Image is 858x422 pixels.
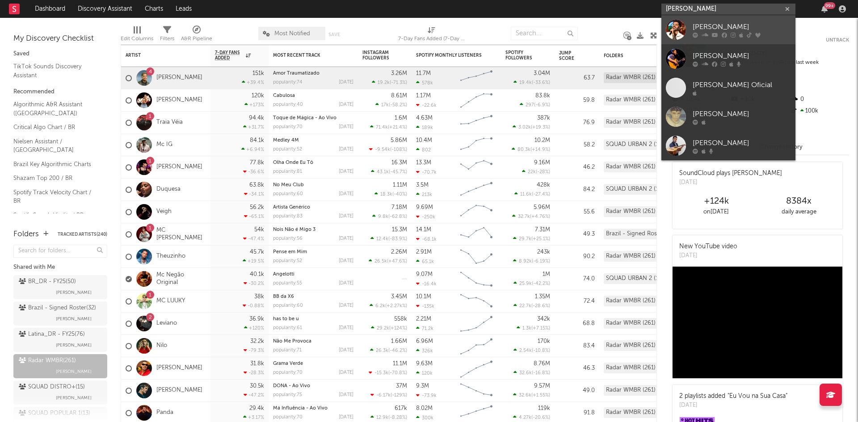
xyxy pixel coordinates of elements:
input: Search for artists [661,4,795,15]
span: -62.8 % [390,214,406,219]
div: 0 [790,94,849,105]
div: [DATE] [339,147,353,152]
span: [PERSON_NAME] [56,340,92,351]
a: Nois Não é Migo 3 [273,227,315,232]
a: Veigh [156,208,172,216]
div: Spotify Monthly Listeners [416,53,483,58]
div: Filters [160,22,174,48]
div: 74.0 [559,274,595,284]
div: Jump Score [559,50,581,61]
a: Panda [156,409,173,417]
div: -250k [416,214,435,220]
div: Folders [604,53,671,58]
div: 8.61M [391,93,407,99]
div: 10.1M [416,294,431,300]
div: BB da X6 [273,294,353,299]
span: 7-Day Fans Added [215,50,244,61]
div: -34.1 % [244,191,264,197]
div: BR_DR - FY25 ( 50 ) [19,276,76,287]
div: ( ) [372,213,407,219]
div: Shared with Me [13,262,107,273]
div: Edit Columns [121,33,153,44]
a: Não Me Provoca [273,339,311,344]
div: 7.31M [535,227,550,233]
div: [DATE] [339,303,353,308]
div: Latina_DR - FY25 ( 76 ) [19,329,85,340]
div: ( ) [522,169,550,175]
div: Radar WMBR (261) [604,206,658,217]
input: Search for folders... [13,245,107,258]
div: ( ) [514,191,550,197]
div: popularity: 55 [273,281,302,286]
a: Pense em Mim [273,250,307,255]
div: 90.2 [559,251,595,262]
span: 297 [526,103,534,108]
div: 65.1k [416,259,434,264]
a: [PERSON_NAME] [661,131,795,160]
div: 77.8k [250,160,264,166]
span: -71.3 % [391,80,406,85]
span: 22k [528,170,536,175]
span: 29.7k [519,237,531,242]
span: 19.4k [519,80,532,85]
a: Critical Algo Chart / BR [13,122,98,132]
span: 12.4k [376,237,388,242]
input: Search... [511,27,578,40]
button: Tracked Artists(240) [58,232,107,237]
div: Medley 4M [273,138,353,143]
a: [PERSON_NAME] [661,15,795,44]
div: popularity: 70 [273,125,303,130]
a: Brazil - Signed Roster(32)[PERSON_NAME] [13,301,107,326]
div: 2.26M [391,249,407,255]
button: Save [328,32,340,37]
div: 1.17M [416,93,431,99]
div: ( ) [370,303,407,309]
span: -40 % [394,192,406,197]
div: ( ) [369,146,407,152]
div: 58.2 [559,140,595,150]
div: 189k [416,125,433,130]
span: -33.6 % [533,80,549,85]
svg: Chart title [456,201,496,223]
div: 84.1k [250,138,264,143]
div: Artista Genérico [273,205,353,210]
span: 43.1k [377,170,389,175]
div: -135k [416,303,434,309]
div: Radar WMBR (261) [604,251,658,262]
div: 40.1k [250,272,264,277]
div: 3.04M [534,71,550,76]
a: [PERSON_NAME] [661,44,795,73]
div: 9.16M [534,160,550,166]
div: Folders [13,229,39,240]
a: Toque de Mágica - Ao Vivo [273,116,336,121]
div: 802 [416,147,431,153]
div: 8384 x [757,196,840,207]
div: [DATE] [339,169,353,174]
a: Latina_DR - FY25(76)[PERSON_NAME] [13,328,107,352]
span: 71.4k [376,125,388,130]
a: Theuzinho [156,253,185,260]
a: Olha Onde Eu Tô [273,160,313,165]
div: 56.2k [250,205,264,210]
button: Untrack [826,36,849,45]
div: +124k [675,196,757,207]
div: Filters [160,33,174,44]
span: +21.4 % [389,125,406,130]
span: 3.02k [518,125,531,130]
div: 15.3M [392,227,407,233]
div: [DATE] [339,192,353,196]
svg: Chart title [456,89,496,112]
div: Pense em Mim [273,250,353,255]
a: [PERSON_NAME] [661,102,795,131]
div: +173 % [244,102,264,108]
div: -0.88 % [243,303,264,309]
a: [PERSON_NAME] [156,387,202,394]
div: [DATE] [339,80,353,85]
div: 5.86M [391,138,407,143]
div: Recommended [13,87,107,97]
div: ( ) [513,258,550,264]
a: Spotify Search Virality / BR [13,210,98,220]
span: Most Notified [274,31,310,37]
div: 63.7 [559,73,595,84]
a: Cabulosa [273,93,295,98]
